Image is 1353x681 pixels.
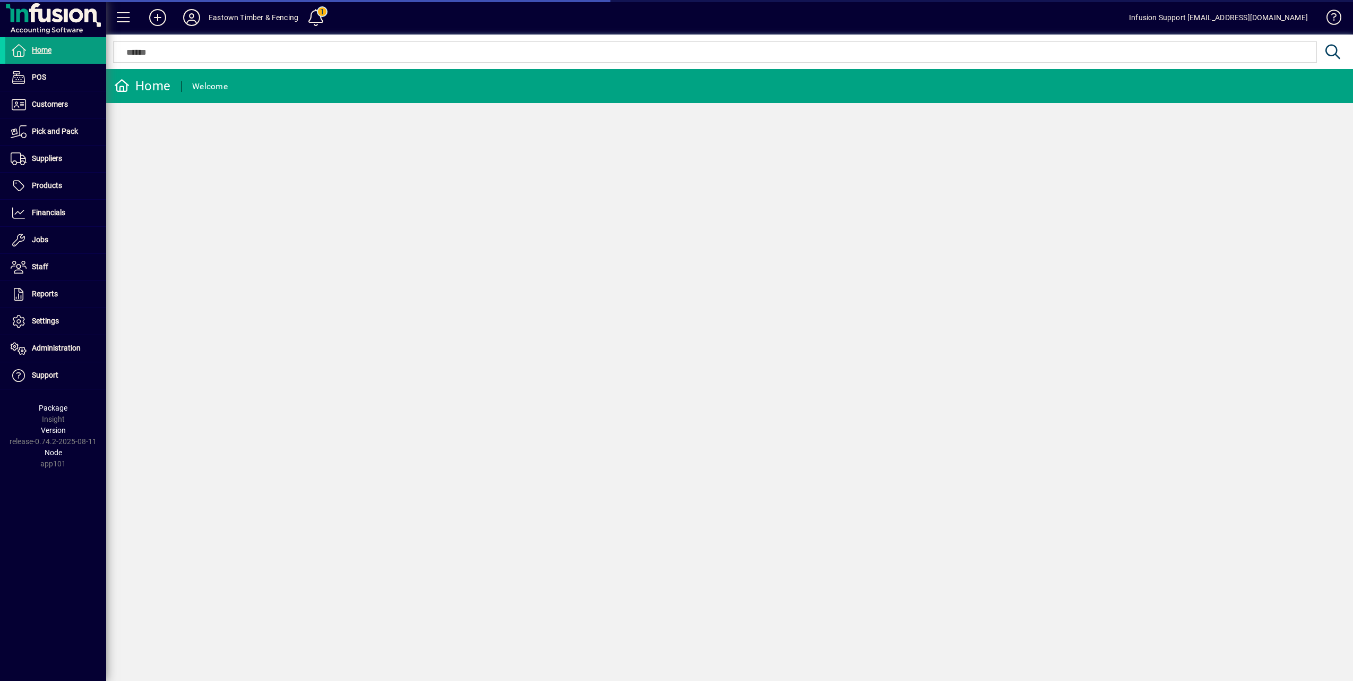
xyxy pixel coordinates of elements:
[209,9,298,26] div: Eastown Timber & Fencing
[32,154,62,163] span: Suppliers
[114,78,170,95] div: Home
[32,235,48,244] span: Jobs
[5,362,106,389] a: Support
[1318,2,1340,37] a: Knowledge Base
[5,308,106,335] a: Settings
[45,448,62,457] span: Node
[32,46,51,54] span: Home
[141,8,175,27] button: Add
[5,227,106,253] a: Jobs
[32,317,59,325] span: Settings
[32,208,65,217] span: Financials
[5,118,106,145] a: Pick and Pack
[5,146,106,172] a: Suppliers
[32,344,81,352] span: Administration
[5,91,106,118] a: Customers
[32,127,78,135] span: Pick and Pack
[192,78,228,95] div: Welcome
[32,100,68,108] span: Customers
[5,254,106,280] a: Staff
[41,426,66,435] span: Version
[5,64,106,91] a: POS
[5,200,106,226] a: Financials
[32,290,58,298] span: Reports
[32,262,48,271] span: Staff
[5,173,106,199] a: Products
[5,281,106,308] a: Reports
[39,404,67,412] span: Package
[32,73,46,81] span: POS
[1129,9,1308,26] div: Infusion Support [EMAIL_ADDRESS][DOMAIN_NAME]
[32,371,58,379] span: Support
[5,335,106,362] a: Administration
[32,181,62,190] span: Products
[175,8,209,27] button: Profile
